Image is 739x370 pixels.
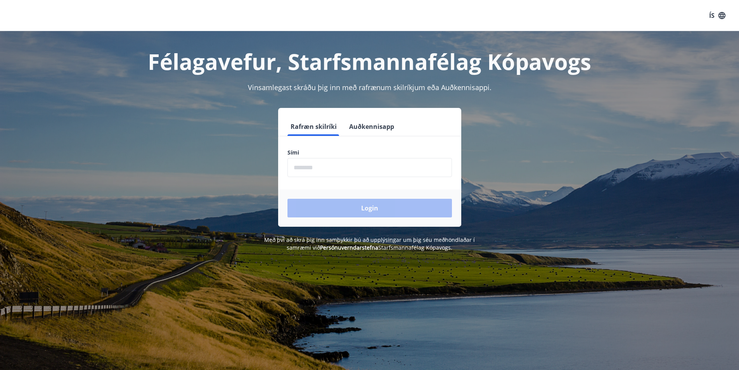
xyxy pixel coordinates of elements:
span: Vinsamlegast skráðu þig inn með rafrænum skilríkjum eða Auðkennisappi. [248,83,492,92]
button: ÍS [705,9,730,23]
button: Auðkennisapp [346,117,397,136]
a: Persónuverndarstefna [320,244,378,251]
h1: Félagavefur, Starfsmannafélag Kópavogs [100,47,640,76]
span: Með því að skrá þig inn samþykkir þú að upplýsingar um þig séu meðhöndlaðar í samræmi við Starfsm... [264,236,475,251]
button: Rafræn skilríki [287,117,340,136]
label: Sími [287,149,452,156]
